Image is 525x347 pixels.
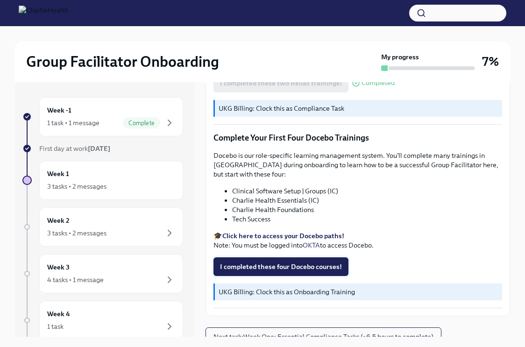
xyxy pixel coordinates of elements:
span: Completed [362,79,395,86]
a: Week 23 tasks • 2 messages [22,207,183,247]
span: Complete [123,120,160,127]
strong: My progress [381,52,419,62]
a: First day at work[DATE] [22,144,183,153]
div: 3 tasks • 2 messages [47,228,106,238]
p: Docebo is our role-specific learning management system. You'll complete many trainings in [GEOGRA... [213,151,502,179]
p: UKG Billing: Clock this as Onboarding Training [219,287,498,297]
span: I completed these four Docebo courses! [220,262,342,271]
a: Week -11 task • 1 messageComplete [22,97,183,136]
div: 4 tasks • 1 message [47,275,104,284]
img: CharlieHealth [19,6,68,21]
a: Click here to access your Docebo paths! [222,232,344,240]
li: Charlie Health Foundations [232,205,502,214]
h2: Group Facilitator Onboarding [26,52,219,71]
h6: Week -1 [47,105,71,115]
p: Complete Your First Four Docebo Trainings [213,132,502,143]
span: First day at work [39,144,110,153]
a: Week 13 tasks • 2 messages [22,161,183,200]
a: OKTA [303,241,320,249]
div: 1 task [47,322,64,331]
h6: Week 1 [47,169,69,179]
span: Next task : Week One: Essential Compliance Tasks (~6.5 hours to complete) [213,332,433,341]
h3: 7% [482,53,499,70]
button: Next task:Week One: Essential Compliance Tasks (~6.5 hours to complete) [206,327,441,346]
strong: [DATE] [88,144,110,153]
h6: Week 3 [47,262,70,272]
a: Week 34 tasks • 1 message [22,254,183,293]
div: 1 task • 1 message [47,118,99,127]
li: Charlie Health Essentials (IC) [232,196,502,205]
li: Tech Success [232,214,502,224]
p: UKG Billing: Clock this as Compliance Task [219,104,498,113]
a: Week 41 task [22,301,183,340]
p: 🎓 Note: You must be logged into to access Docebo. [213,231,502,250]
h6: Week 2 [47,215,70,226]
h6: Week 4 [47,309,70,319]
li: Clinical Software Setup | Groups (IC) [232,186,502,196]
button: I completed these four Docebo courses! [213,257,348,276]
div: 3 tasks • 2 messages [47,182,106,191]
